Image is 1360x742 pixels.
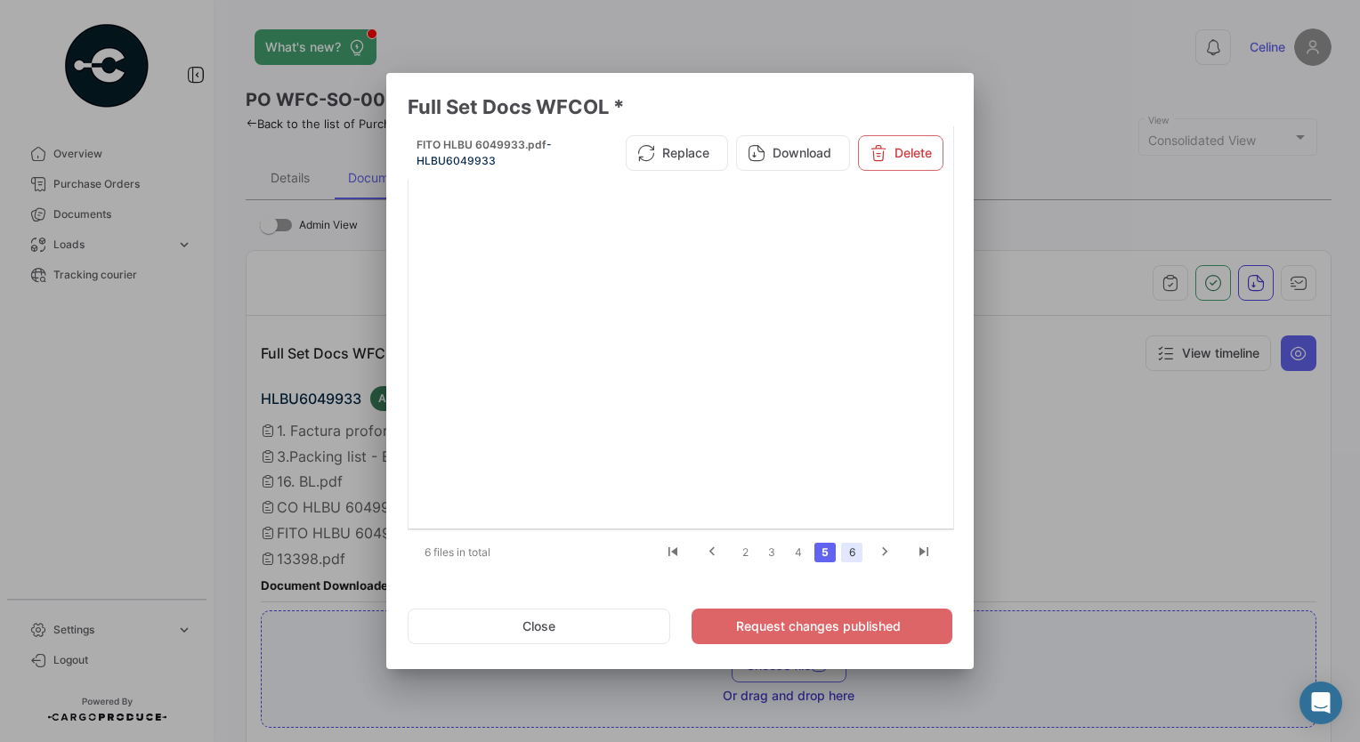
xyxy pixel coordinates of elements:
a: 2 [734,543,756,562]
li: page 5 [812,537,838,568]
a: go to previous page [695,543,729,562]
span: FITO HLBU 6049933.pdf [417,138,546,151]
button: Request changes published [692,609,952,644]
button: Download [736,135,850,171]
div: 6 files in total [408,530,555,575]
div: Abrir Intercom Messenger [1299,682,1342,724]
button: Replace [626,135,728,171]
li: page 6 [838,537,865,568]
li: page 2 [732,537,758,568]
li: page 3 [758,537,785,568]
a: go to next page [868,543,902,562]
a: 5 [814,543,836,562]
a: 4 [788,543,809,562]
a: go to last page [907,543,941,562]
a: 3 [761,543,782,562]
button: Close [408,609,670,644]
li: page 4 [785,537,812,568]
a: go to first page [656,543,690,562]
a: 6 [841,543,862,562]
button: Delete [858,135,943,171]
h3: Full Set Docs WFCOL * [408,94,952,119]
